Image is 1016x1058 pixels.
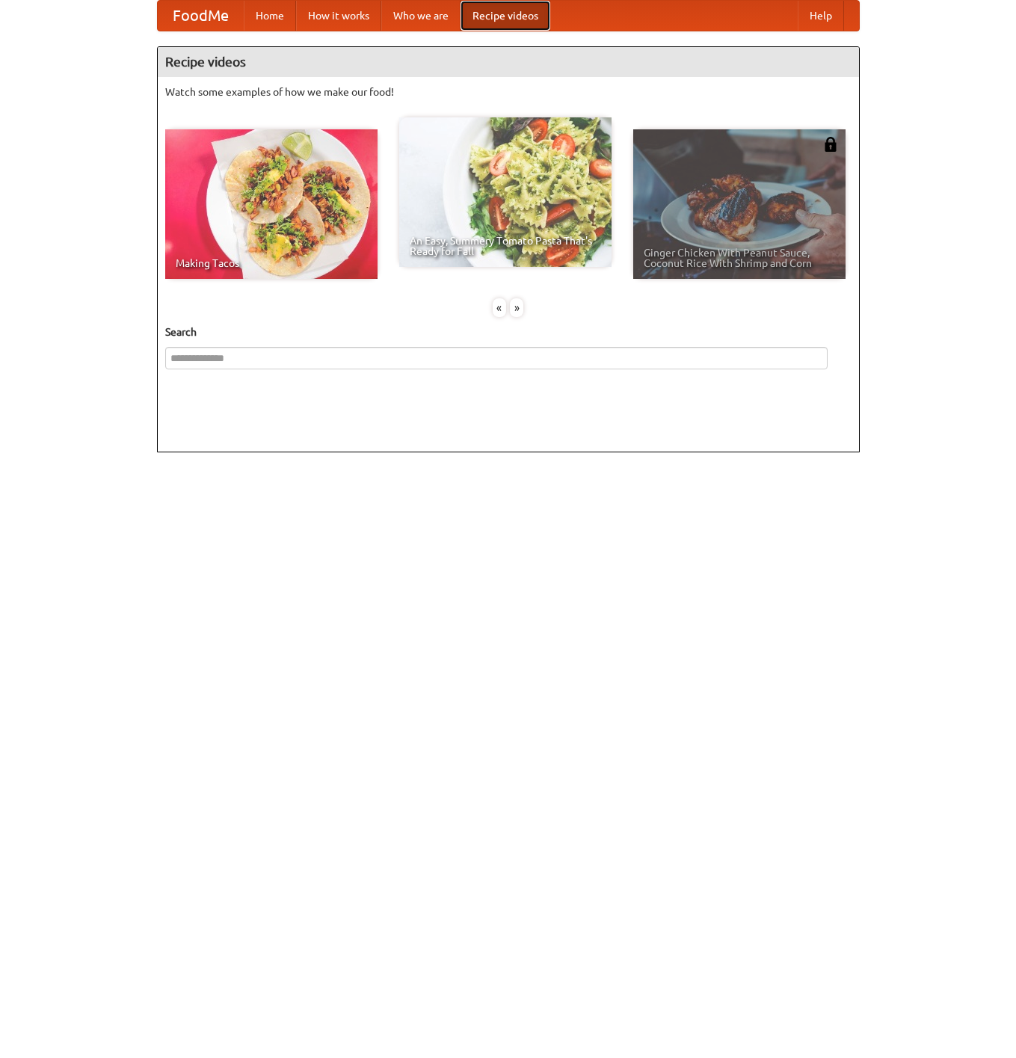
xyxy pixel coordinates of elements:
div: « [493,298,506,317]
span: An Easy, Summery Tomato Pasta That's Ready for Fall [410,236,601,256]
span: Making Tacos [176,258,367,268]
a: Help [798,1,844,31]
a: Recipe videos [461,1,550,31]
a: FoodMe [158,1,244,31]
a: Making Tacos [165,129,378,279]
div: » [510,298,523,317]
h4: Recipe videos [158,47,859,77]
a: An Easy, Summery Tomato Pasta That's Ready for Fall [399,117,612,267]
a: How it works [296,1,381,31]
a: Who we are [381,1,461,31]
a: Home [244,1,296,31]
p: Watch some examples of how we make our food! [165,84,852,99]
h5: Search [165,325,852,339]
img: 483408.png [823,137,838,152]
